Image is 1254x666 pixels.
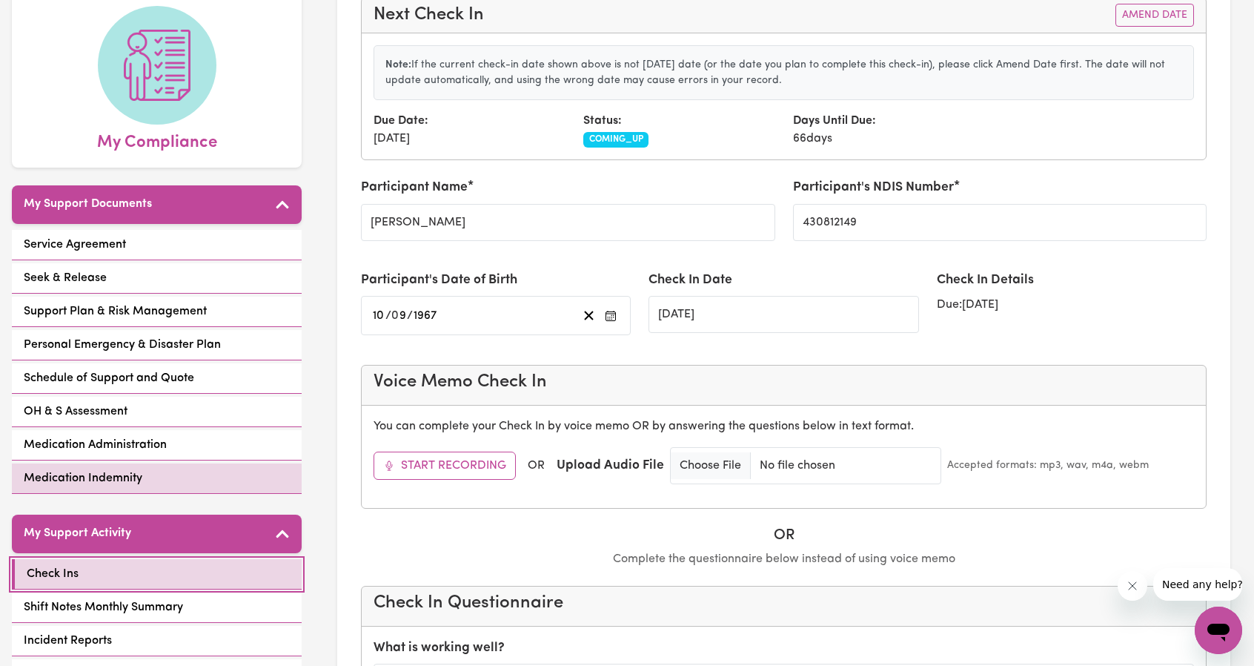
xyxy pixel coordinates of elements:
[937,296,1207,314] div: Due: [DATE]
[12,230,302,260] a: Service Agreement
[385,59,411,70] strong: Note:
[391,310,399,322] span: 0
[24,527,131,541] h5: My Support Activity
[1195,607,1242,654] iframe: Button to launch messaging window
[361,271,517,290] label: Participant's Date of Birth
[12,515,302,553] button: My Support Activity
[583,132,649,147] span: COMING_UP
[24,336,221,354] span: Personal Emergency & Disaster Plan
[24,632,112,650] span: Incident Reports
[24,303,207,320] span: Support Plan & Risk Management
[24,197,152,211] h5: My Support Documents
[385,309,391,323] span: /
[24,436,167,454] span: Medication Administration
[12,397,302,427] a: OH & S Assessment
[361,527,1207,544] h5: OR
[557,456,664,475] label: Upload Audio File
[947,458,1149,473] small: Accepted formats: mp3, wav, m4a, webm
[24,469,142,487] span: Medication Indemnity
[12,464,302,494] a: Medication Indemnity
[12,559,302,590] a: Check Ins
[12,430,302,461] a: Medication Administration
[24,269,107,287] span: Seek & Release
[374,418,1194,435] p: You can complete your Check In by voice memo OR by answering the questions below in text format.
[793,115,876,127] strong: Days Until Due:
[385,57,1182,88] p: If the current check-in date shown above is not [DATE] date (or the date you plan to complete thi...
[413,306,438,326] input: ----
[12,330,302,360] a: Personal Emergency & Disaster Plan
[374,4,484,26] h4: Next Check In
[12,363,302,394] a: Schedule of Support and Quote
[392,306,407,326] input: --
[24,403,127,421] span: OH & S Assessment
[793,178,954,197] label: Participant's NDIS Number
[374,452,516,480] button: Start Recording
[1115,4,1194,27] button: Amend Date
[361,550,1207,568] p: Complete the questionnaire below instead of using voice memo
[784,112,994,148] div: 66 days
[528,457,545,475] span: OR
[648,271,732,290] label: Check In Date
[407,309,413,323] span: /
[937,271,1034,290] label: Check In Details
[374,639,505,658] label: What is working well?
[12,593,302,623] a: Shift Notes Monthly Summary
[24,369,194,387] span: Schedule of Support and Quote
[97,125,217,156] span: My Compliance
[27,565,79,583] span: Check Ins
[12,185,302,224] button: My Support Documents
[583,115,622,127] strong: Status:
[12,263,302,294] a: Seek & Release
[12,297,302,327] a: Support Plan & Risk Management
[1118,571,1147,601] iframe: Close message
[361,178,468,197] label: Participant Name
[24,599,183,616] span: Shift Notes Monthly Summary
[372,306,385,326] input: --
[12,626,302,656] a: Incident Reports
[374,593,1194,614] h4: Check In Questionnaire
[365,112,574,148] div: [DATE]
[24,6,290,156] a: My Compliance
[1153,568,1242,601] iframe: Message from company
[9,10,90,22] span: Need any help?
[24,236,126,254] span: Service Agreement
[374,115,428,127] strong: Due Date:
[374,372,1194,393] h4: Voice Memo Check In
